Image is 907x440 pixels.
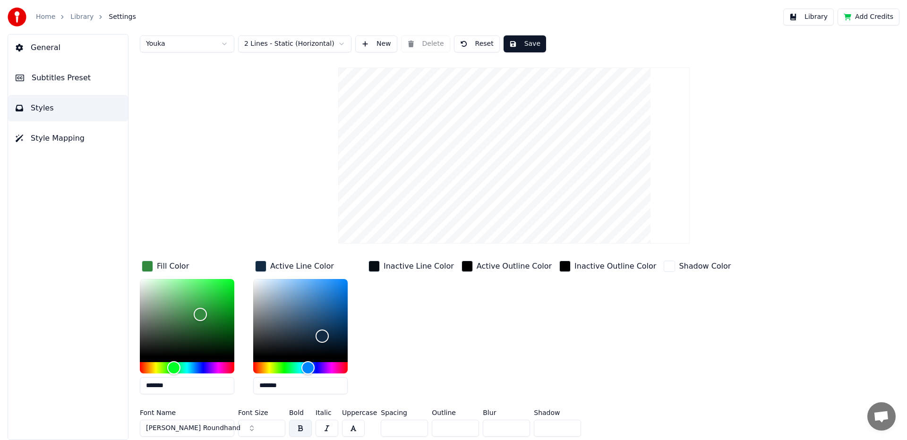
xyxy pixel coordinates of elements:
[253,279,348,356] div: Color
[70,12,94,22] a: Library
[270,261,334,272] div: Active Line Color
[140,362,234,373] div: Hue
[146,423,240,433] span: [PERSON_NAME] Roundhand
[454,35,500,52] button: Reset
[140,409,234,416] label: Font Name
[109,12,136,22] span: Settings
[432,409,479,416] label: Outline
[140,279,234,356] div: Color
[342,409,377,416] label: Uppercase
[253,259,336,274] button: Active Line Color
[504,35,546,52] button: Save
[289,409,312,416] label: Bold
[8,34,128,61] button: General
[32,72,91,84] span: Subtitles Preset
[355,35,397,52] button: New
[238,409,285,416] label: Font Size
[8,8,26,26] img: youka
[384,261,454,272] div: Inactive Line Color
[662,259,733,274] button: Shadow Color
[460,259,554,274] button: Active Outline Color
[31,133,85,144] span: Style Mapping
[557,259,658,274] button: Inactive Outline Color
[36,12,136,22] nav: breadcrumb
[381,409,428,416] label: Spacing
[574,261,656,272] div: Inactive Outline Color
[679,261,731,272] div: Shadow Color
[783,8,834,25] button: Library
[534,409,581,416] label: Shadow
[316,409,338,416] label: Italic
[140,259,191,274] button: Fill Color
[31,42,60,53] span: General
[157,261,189,272] div: Fill Color
[8,125,128,152] button: Style Mapping
[477,261,552,272] div: Active Outline Color
[8,65,128,91] button: Subtitles Preset
[838,8,899,25] button: Add Credits
[31,102,54,114] span: Styles
[36,12,55,22] a: Home
[367,259,456,274] button: Inactive Line Color
[253,362,348,373] div: Hue
[483,409,530,416] label: Blur
[867,402,896,431] div: Open chat
[8,95,128,121] button: Styles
